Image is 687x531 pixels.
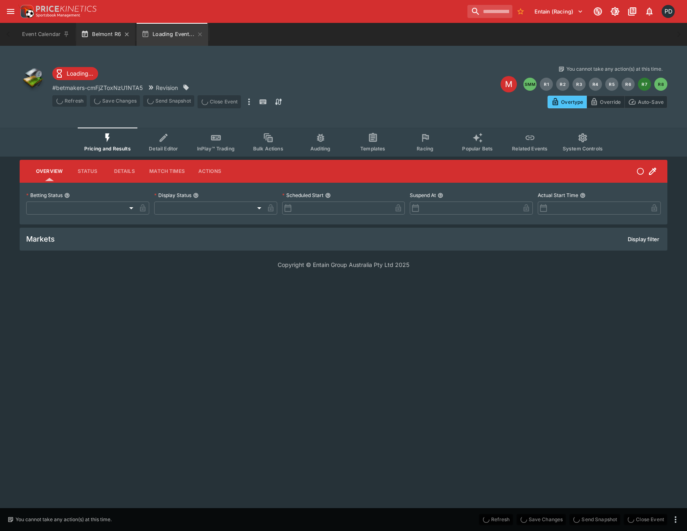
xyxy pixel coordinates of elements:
[589,78,602,91] button: R4
[467,5,512,18] input: search
[154,192,191,199] p: Display Status
[624,96,667,108] button: Auto-Save
[512,146,548,152] span: Related Events
[137,23,208,46] button: Loading Event...
[438,193,443,198] button: Suspend At
[84,146,131,152] span: Pricing and Results
[572,78,586,91] button: R3
[64,193,70,198] button: Betting Status
[540,78,553,91] button: R1
[143,161,191,181] button: Match Times
[623,233,664,246] button: Display filter
[501,76,517,92] div: Edit Meeting
[625,4,640,19] button: Documentation
[659,2,677,20] button: Paul Dicioccio
[580,193,586,198] button: Actual Start Time
[605,78,618,91] button: R5
[3,4,18,19] button: open drawer
[253,146,283,152] span: Bulk Actions
[16,516,112,523] p: You cannot take any action(s) at this time.
[78,128,609,157] div: Event type filters
[538,192,578,199] p: Actual Start Time
[561,98,583,106] p: Overtype
[530,5,588,18] button: Select Tenant
[622,78,635,91] button: R6
[600,98,621,106] p: Override
[654,78,667,91] button: R8
[244,95,254,108] button: more
[608,4,622,19] button: Toggle light/dark mode
[36,6,97,12] img: PriceKinetics
[197,146,235,152] span: InPlay™ Trading
[563,146,603,152] span: System Controls
[590,4,605,19] button: Connected to PK
[67,69,93,78] p: Loading...
[586,96,624,108] button: Override
[76,23,135,46] button: Belmont R6
[191,161,228,181] button: Actions
[52,83,143,92] p: Copy To Clipboard
[638,98,664,106] p: Auto-Save
[638,78,651,91] button: R7
[69,161,106,181] button: Status
[556,78,569,91] button: R2
[410,192,436,199] p: Suspend At
[514,5,527,18] button: No Bookmarks
[566,65,662,73] p: You cannot take any action(s) at this time.
[282,192,323,199] p: Scheduled Start
[106,161,143,181] button: Details
[462,146,493,152] span: Popular Bets
[36,13,80,17] img: Sportsbook Management
[662,5,675,18] div: Paul Dicioccio
[17,23,74,46] button: Event Calendar
[523,78,537,91] button: SMM
[523,78,667,91] nav: pagination navigation
[671,515,680,524] button: more
[20,65,46,92] img: other.png
[26,234,55,244] h5: Markets
[18,3,34,20] img: PriceKinetics Logo
[325,193,331,198] button: Scheduled Start
[310,146,330,152] span: Auditing
[26,192,63,199] p: Betting Status
[156,83,178,92] p: Revision
[29,161,69,181] button: Overview
[417,146,433,152] span: Racing
[193,193,199,198] button: Display Status
[149,146,178,152] span: Detail Editor
[548,96,587,108] button: Overtype
[360,146,385,152] span: Templates
[642,4,657,19] button: Notifications
[548,96,667,108] div: Start From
